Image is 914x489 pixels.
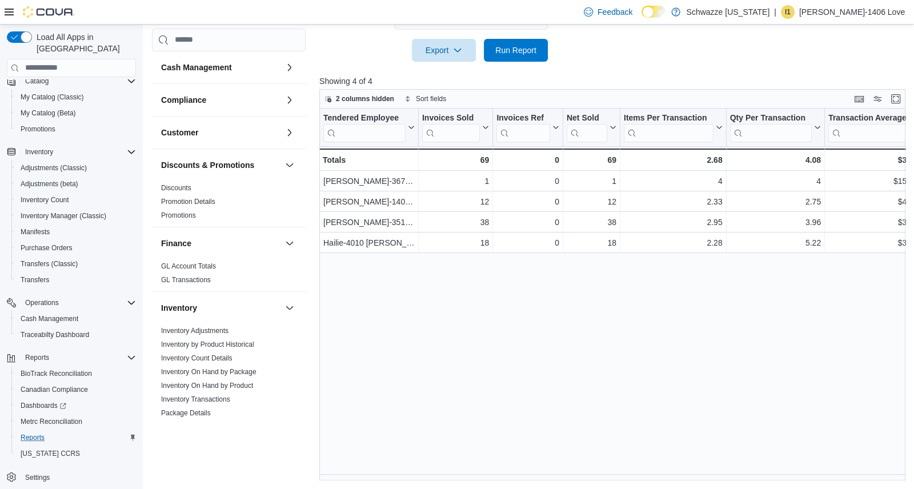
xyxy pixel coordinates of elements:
button: Net Sold [567,113,616,142]
span: Canadian Compliance [16,383,136,396]
span: Inventory Count [21,195,69,205]
div: [PERSON_NAME]-3674 [PERSON_NAME] [323,174,415,188]
span: 2 columns hidden [336,94,394,103]
a: Purchase Orders [16,241,77,255]
div: Discounts & Promotions [152,181,306,227]
a: Transfers (Classic) [16,257,82,271]
div: 18 [422,236,489,250]
div: 4 [624,174,723,188]
span: Promotions [21,125,55,134]
div: Qty Per Transaction [730,113,812,142]
button: Run Report [484,39,548,62]
a: GL Transactions [161,276,211,284]
span: Inventory On Hand by Package [161,367,256,376]
span: Operations [25,298,59,307]
button: Cash Management [161,62,280,73]
div: 0 [496,195,559,209]
span: BioTrack Reconciliation [16,367,136,380]
button: Compliance [283,93,296,107]
h3: Compliance [161,94,206,106]
button: Invoices Ref [496,113,559,142]
span: Reports [21,433,45,442]
span: Operations [21,296,136,310]
button: Cash Management [11,311,141,327]
a: Traceabilty Dashboard [16,328,94,342]
span: Metrc Reconciliation [16,415,136,428]
span: Catalog [25,77,49,86]
button: My Catalog (Beta) [11,105,141,121]
div: Tendered Employee [323,113,406,142]
span: Reports [16,431,136,444]
div: 1 [567,174,616,188]
span: Sort fields [416,94,446,103]
div: Invoices Sold [422,113,480,142]
span: Feedback [598,6,632,18]
a: Inventory Count Details [161,354,232,362]
span: Inventory Manager (Classic) [16,209,136,223]
img: Cova [23,6,74,18]
div: Invoices Sold [422,113,480,123]
button: Export [412,39,476,62]
a: Promotions [161,211,196,219]
span: My Catalog (Beta) [16,106,136,120]
span: Settings [25,473,50,482]
span: Manifests [21,227,50,237]
a: Package Details [161,409,211,417]
button: Operations [21,296,63,310]
a: Dashboards [11,398,141,414]
div: Finance [152,259,306,291]
a: Transfers [16,273,54,287]
p: [PERSON_NAME]-1406 Love [799,5,905,19]
a: My Catalog (Classic) [16,90,89,104]
button: Discounts & Promotions [283,158,296,172]
div: Items Per Transaction [624,113,713,142]
div: Qty Per Transaction [730,113,812,123]
a: Adjustments (Classic) [16,161,91,175]
div: 18 [567,236,616,250]
span: Inventory [21,145,136,159]
span: Run Report [495,45,536,56]
span: Cash Management [16,312,136,326]
h3: Inventory [161,302,197,314]
span: Adjustments (Classic) [16,161,136,175]
button: Sort fields [400,92,451,106]
a: Cash Management [16,312,83,326]
span: Adjustments (beta) [16,177,136,191]
button: Traceabilty Dashboard [11,327,141,343]
span: Cash Management [21,314,78,323]
button: Discounts & Promotions [161,159,280,171]
span: Inventory Transactions [161,395,230,404]
span: Transfers (Classic) [21,259,78,268]
span: Promotions [16,122,136,136]
a: Inventory by Product Historical [161,340,254,348]
button: Customer [283,126,296,139]
div: 2.33 [624,195,723,209]
a: BioTrack Reconciliation [16,367,97,380]
div: 69 [422,153,489,167]
div: 0 [496,236,559,250]
input: Dark Mode [642,6,666,18]
button: Operations [2,295,141,311]
span: My Catalog (Classic) [21,93,84,102]
span: Washington CCRS [16,447,136,460]
button: Transfers (Classic) [11,256,141,272]
span: Inventory [25,147,53,157]
span: Traceabilty Dashboard [16,328,136,342]
button: Finance [283,237,296,250]
p: Showing 4 of 4 [319,75,911,87]
span: Canadian Compliance [21,385,88,394]
span: Dashboards [21,401,66,410]
span: BioTrack Reconciliation [21,369,92,378]
button: Tendered Employee [323,113,415,142]
span: My Catalog (Beta) [21,109,76,118]
button: Reports [21,351,54,364]
div: Totals [323,153,415,167]
span: Purchase Orders [16,241,136,255]
span: Dashboards [16,399,136,412]
span: [US_STATE] CCRS [21,449,80,458]
a: My Catalog (Beta) [16,106,81,120]
span: Inventory Adjustments [161,326,228,335]
button: Promotions [11,121,141,137]
span: Adjustments (Classic) [21,163,87,173]
span: Load All Apps in [GEOGRAPHIC_DATA] [32,31,136,54]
